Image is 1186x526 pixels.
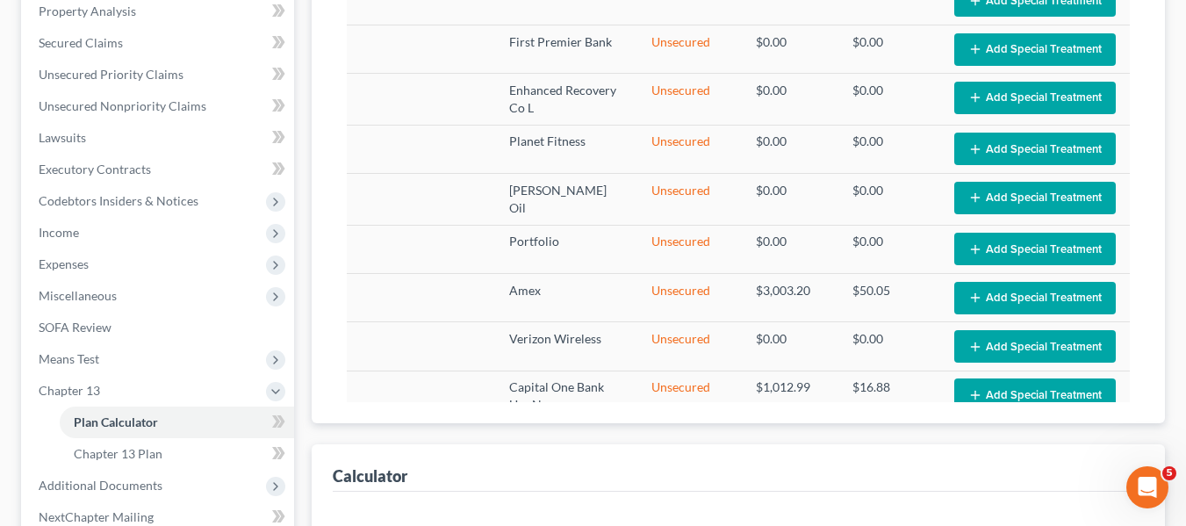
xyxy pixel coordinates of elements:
[39,4,136,18] span: Property Analysis
[39,67,183,82] span: Unsecured Priority Claims
[495,225,638,273] td: Portfolio
[838,125,940,173] td: $0.00
[637,125,741,173] td: Unsecured
[954,33,1116,66] button: Add Special Treatment
[39,130,86,145] span: Lawsuits
[495,174,638,225] td: [PERSON_NAME] Oil
[838,371,940,422] td: $16.88
[39,162,151,177] span: Executory Contracts
[39,35,123,50] span: Secured Claims
[954,133,1116,165] button: Add Special Treatment
[39,193,198,208] span: Codebtors Insiders & Notices
[333,465,407,486] div: Calculator
[838,225,940,273] td: $0.00
[74,414,158,429] span: Plan Calculator
[954,378,1116,411] button: Add Special Treatment
[60,438,294,470] a: Chapter 13 Plan
[495,25,638,73] td: First Premier Bank
[838,74,940,125] td: $0.00
[742,74,838,125] td: $0.00
[742,371,838,422] td: $1,012.99
[39,225,79,240] span: Income
[742,125,838,173] td: $0.00
[838,174,940,225] td: $0.00
[637,371,741,422] td: Unsecured
[39,478,162,493] span: Additional Documents
[495,125,638,173] td: Planet Fitness
[25,27,294,59] a: Secured Claims
[742,273,838,321] td: $3,003.20
[742,322,838,371] td: $0.00
[25,312,294,343] a: SOFA Review
[954,182,1116,214] button: Add Special Treatment
[39,256,89,271] span: Expenses
[74,446,162,461] span: Chapter 13 Plan
[742,25,838,73] td: $0.00
[637,25,741,73] td: Unsecured
[495,371,638,422] td: Capital One Bank Usa N
[954,330,1116,363] button: Add Special Treatment
[25,154,294,185] a: Executory Contracts
[637,225,741,273] td: Unsecured
[838,322,940,371] td: $0.00
[954,82,1116,114] button: Add Special Treatment
[954,282,1116,314] button: Add Special Treatment
[495,322,638,371] td: Verizon Wireless
[1162,466,1176,480] span: 5
[637,174,741,225] td: Unsecured
[495,273,638,321] td: Amex
[637,74,741,125] td: Unsecured
[637,273,741,321] td: Unsecured
[954,233,1116,265] button: Add Special Treatment
[39,288,117,303] span: Miscellaneous
[25,122,294,154] a: Lawsuits
[742,225,838,273] td: $0.00
[637,322,741,371] td: Unsecured
[39,320,111,335] span: SOFA Review
[838,273,940,321] td: $50.05
[39,351,99,366] span: Means Test
[39,383,100,398] span: Chapter 13
[495,74,638,125] td: Enhanced Recovery Co L
[39,98,206,113] span: Unsecured Nonpriority Claims
[838,25,940,73] td: $0.00
[39,509,154,524] span: NextChapter Mailing
[25,90,294,122] a: Unsecured Nonpriority Claims
[25,59,294,90] a: Unsecured Priority Claims
[60,407,294,438] a: Plan Calculator
[742,174,838,225] td: $0.00
[1126,466,1168,508] iframe: Intercom live chat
